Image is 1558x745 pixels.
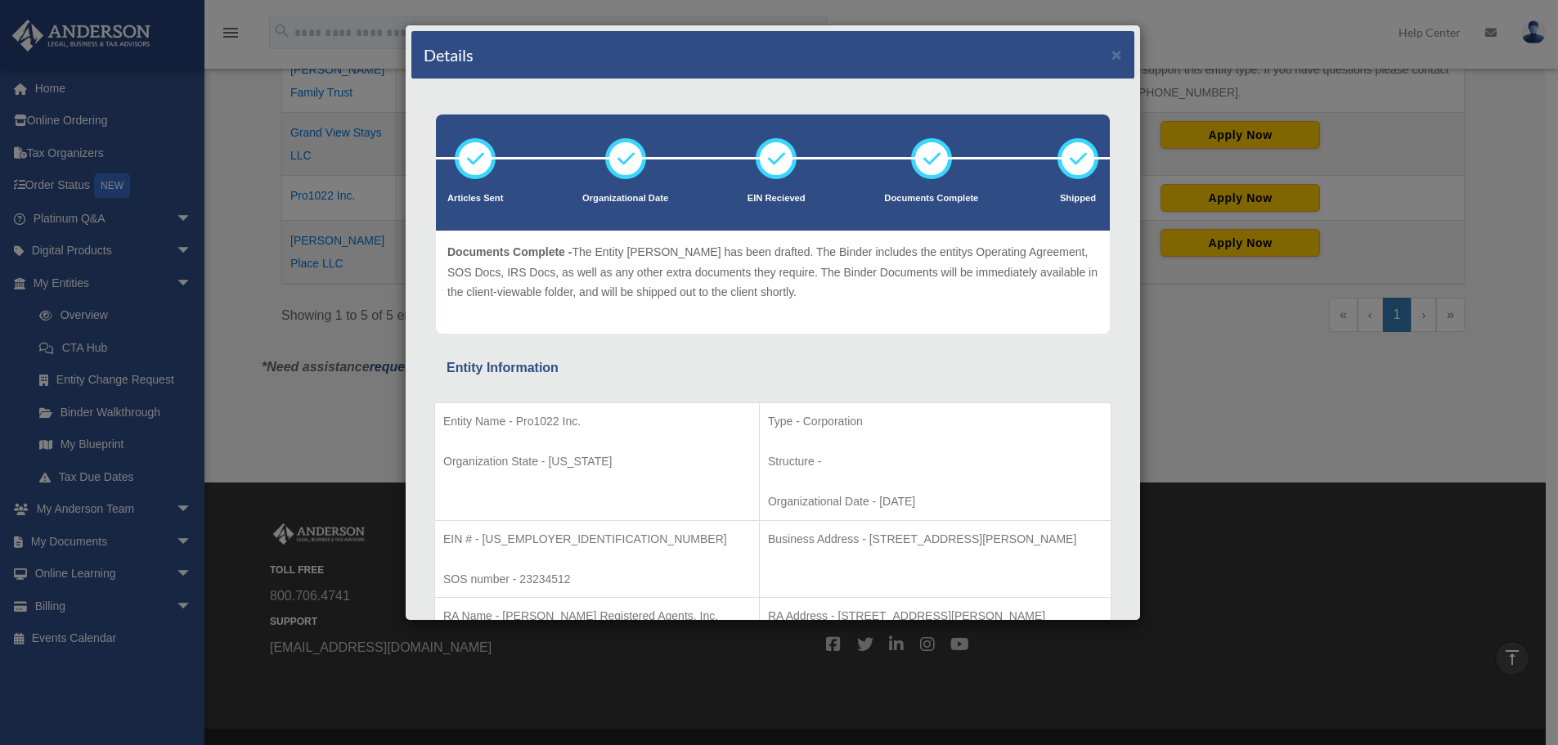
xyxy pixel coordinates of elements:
p: Organizational Date [582,191,668,207]
p: Articles Sent [447,191,503,207]
p: Type - Corporation [768,411,1102,432]
p: RA Address - [STREET_ADDRESS][PERSON_NAME] [768,606,1102,626]
p: Documents Complete [884,191,978,207]
p: Shipped [1057,191,1098,207]
p: Organization State - [US_STATE] [443,451,751,472]
div: Entity Information [447,357,1099,379]
span: Documents Complete - [447,245,572,258]
p: Structure - [768,451,1102,472]
p: The Entity [PERSON_NAME] has been drafted. The Binder includes the entitys Operating Agreement, S... [447,242,1098,303]
button: × [1111,46,1122,63]
p: SOS number - 23234512 [443,569,751,590]
p: RA Name - [PERSON_NAME] Registered Agents, Inc. [443,606,751,626]
p: Entity Name - Pro1022 Inc. [443,411,751,432]
p: EIN Recieved [748,191,806,207]
p: EIN # - [US_EMPLOYER_IDENTIFICATION_NUMBER] [443,529,751,550]
h4: Details [424,43,474,66]
p: Organizational Date - [DATE] [768,491,1102,512]
p: Business Address - [STREET_ADDRESS][PERSON_NAME] [768,529,1102,550]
